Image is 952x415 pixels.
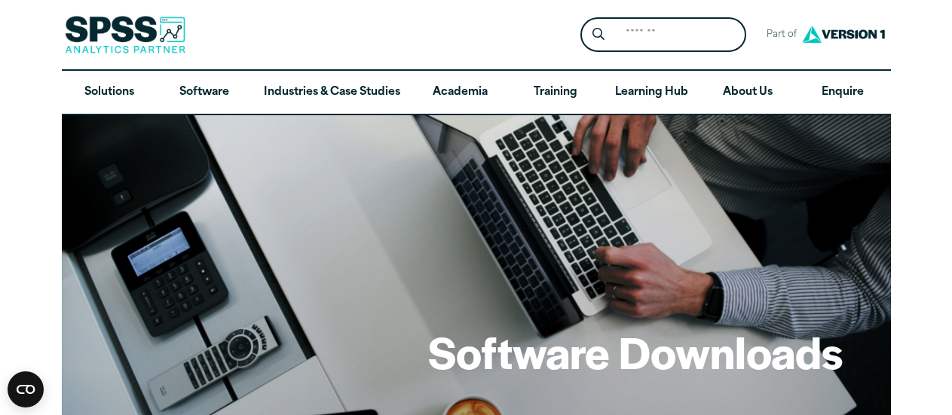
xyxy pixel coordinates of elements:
a: Academia [412,71,507,114]
form: Site Header Search Form [580,17,746,53]
h1: Software Downloads [428,322,843,381]
span: Part of [758,24,798,46]
a: Learning Hub [603,71,700,114]
img: Version1 Logo [798,20,889,48]
nav: Desktop version of site main menu [62,71,891,114]
button: Open CMP widget [8,371,44,407]
a: Software [157,71,252,114]
button: Search magnifying glass icon [584,21,612,49]
a: Industries & Case Studies [252,71,412,114]
a: Enquire [795,71,890,114]
svg: Search magnifying glass icon [592,28,605,41]
a: Solutions [62,71,157,114]
a: Training [507,71,602,114]
a: About Us [700,71,795,114]
img: SPSS Analytics Partner [65,16,185,53]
